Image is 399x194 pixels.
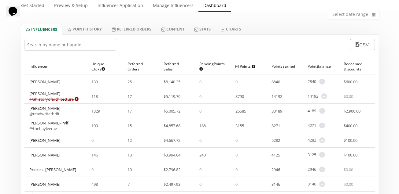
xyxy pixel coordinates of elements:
span: + [319,181,325,187]
span: 17 [127,94,132,99]
span: 0 [235,152,238,158]
span: 188 [199,123,206,128]
span: $ 100.00 [344,152,357,158]
span: 146 [91,152,98,158]
span: $ 2,900.00 [344,108,360,114]
span: 0 [199,94,201,99]
span: $ 2,796.82 [164,167,180,172]
svg: calendar [372,12,375,18]
span: $ 2,497.93 [164,181,180,187]
span: 10 [127,167,132,172]
div: [PERSON_NAME] [29,181,60,187]
a: Stats [189,24,216,34]
a: INFLUENCERS [21,24,62,34]
span: 100 [91,123,98,128]
iframe: chat widget [6,6,26,24]
span: 0 [199,79,201,84]
a: Content [156,24,189,34]
span: $ 400.00 [344,123,357,128]
span: 0 [91,138,94,143]
span: 15 [127,123,132,128]
span: 118 [91,94,98,99]
span: 2946 [308,167,316,172]
a: CHARTS [216,24,246,34]
span: 26585 [235,108,246,114]
span: 7 [127,181,130,187]
span: 3125 [308,152,316,158]
span: Points [235,64,255,69]
div: Referred Sales [164,59,190,74]
div: Referred Orders [127,59,154,74]
span: 0 [235,79,238,84]
span: 2946 [272,167,280,172]
span: + [319,152,325,158]
div: [PERSON_NAME] [29,91,79,102]
span: $ 5,005.72 [164,108,180,114]
span: 4125 [272,152,280,158]
span: 0 [235,181,238,187]
span: 3146 [308,181,316,187]
span: 4189 [308,108,316,114]
span: 14192 [308,93,318,99]
span: 8790 [235,94,244,99]
span: $ 8,140.25 [164,79,180,84]
span: 2840 [308,79,316,84]
div: [PERSON_NAME] [29,138,60,143]
div: [PERSON_NAME] [29,79,60,84]
span: 33189 [272,108,282,114]
div: Princess [PERSON_NAME] [29,167,76,172]
span: 3155 [235,123,244,128]
div: Redeemed Discounts [344,59,370,74]
div: [PERSON_NAME] [29,152,60,158]
span: $ 0.00 [344,167,353,172]
a: Point HISTORY [62,24,107,34]
span: 5282 [272,138,280,143]
a: Referred Orders [107,24,156,34]
span: + [319,79,325,84]
span: + [319,137,325,143]
span: 0 [91,167,94,172]
span: $ 0.00 [344,181,353,187]
span: $ 4,667.72 [164,138,180,143]
span: 0 [235,167,238,172]
span: 0 [199,181,201,187]
a: @thehayleerae [29,126,57,131]
span: 8271 [272,123,280,128]
span: 12 [127,138,132,143]
span: 498 [91,181,98,187]
input: Search by name or handle... [24,39,116,51]
a: @ahistoryofarchitecture [29,96,79,102]
div: [PERSON_NAME] [29,106,60,117]
span: 0 [199,167,201,172]
span: $ 600.00 [344,79,357,84]
a: @readwritethrift [29,111,60,117]
span: 8840 [272,79,280,84]
span: Unique Clicks [91,61,113,72]
span: 4271 [308,123,316,128]
button: CSV [350,39,375,50]
span: 0 [235,138,238,143]
span: Pending Points [199,61,225,72]
span: $ 0.00 [344,94,353,99]
span: + [319,123,325,128]
span: 0 [199,138,201,143]
span: 13 [127,152,132,158]
span: + [319,108,325,114]
span: 4282 [308,137,316,143]
span: 17 [127,108,132,114]
span: $ 3,994.64 [164,152,180,158]
span: 25 [127,79,132,84]
span: + [321,93,327,99]
span: 240 [199,152,206,158]
span: $ 5,119.70 [164,94,180,99]
span: 3146 [272,181,280,187]
div: Point Balance [308,59,334,74]
div: [PERSON_NAME]-Pylf [29,120,68,131]
span: $ 100.00 [344,138,357,143]
span: 1329 [91,108,100,114]
span: 0 [199,108,201,114]
span: + [319,167,325,172]
div: Points Earned [272,59,298,74]
span: $ 4,857.68 [164,123,180,128]
span: 14192 [272,94,282,99]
